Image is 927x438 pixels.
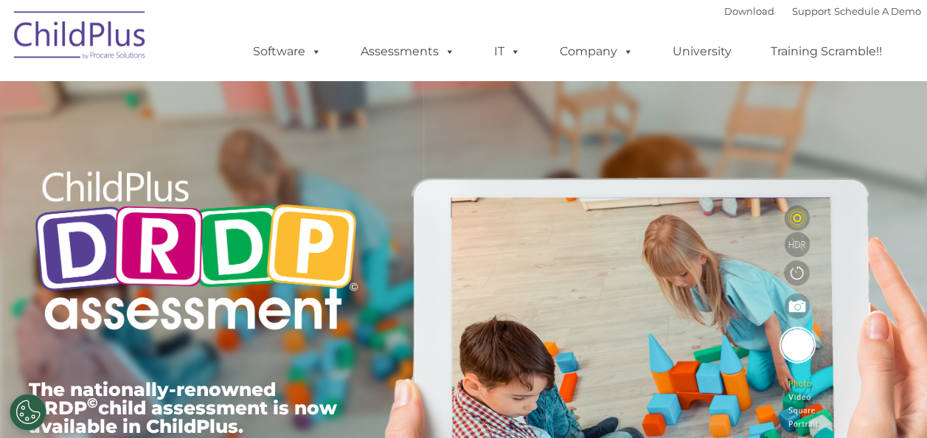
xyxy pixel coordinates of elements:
[724,5,774,17] a: Download
[238,37,336,66] a: Software
[29,378,337,437] span: The nationally-renowned DRDP child assessment is now available in ChildPlus.
[346,37,470,66] a: Assessments
[10,394,46,431] button: Cookies Settings
[479,37,535,66] a: IT
[87,394,98,411] sup: ©
[792,5,831,17] a: Support
[7,1,154,74] img: ChildPlus by Procare Solutions
[658,37,746,66] a: University
[545,37,648,66] a: Company
[834,5,921,17] a: Schedule A Demo
[724,5,921,17] font: |
[756,37,897,66] a: Training Scramble!!
[29,151,364,355] img: Copyright - DRDP Logo Light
